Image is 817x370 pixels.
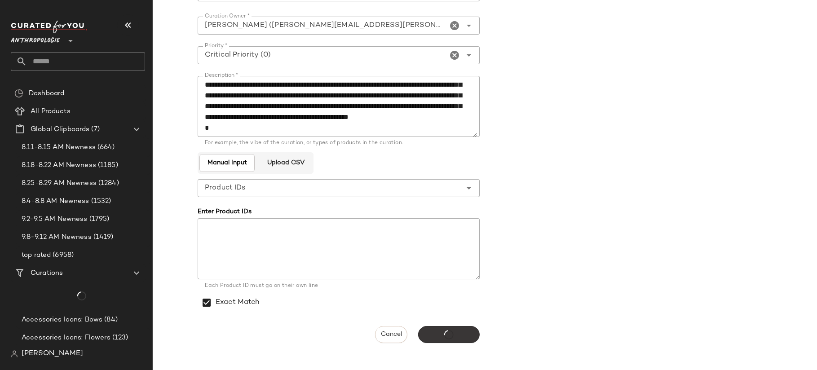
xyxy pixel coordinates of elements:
[92,232,114,242] span: (1419)
[216,290,260,315] label: Exact Match
[207,159,247,167] span: Manual Input
[199,154,255,172] button: Manual Input
[375,326,407,343] button: Cancel
[11,350,18,357] img: svg%3e
[96,142,115,153] span: (664)
[22,160,96,171] span: 8.18-8.22 AM Newness
[11,31,60,47] span: Anthropologie
[22,315,102,325] span: Accessories Icons: Bows
[22,142,96,153] span: 8.11-8.15 AM Newness
[22,232,92,242] span: 9.8-9.12 AM Newness
[464,50,474,61] i: Open
[110,333,128,343] span: (123)
[22,250,51,260] span: top rated
[449,50,460,61] i: Clear Priority *
[22,348,83,359] span: [PERSON_NAME]
[449,20,460,31] i: Clear Curation Owner *
[380,331,402,338] span: Cancel
[22,214,88,225] span: 9.2-9.5 AM Newness
[97,178,119,189] span: (1284)
[29,88,64,99] span: Dashboard
[31,106,71,117] span: All Products
[14,89,23,98] img: svg%3e
[205,183,246,194] span: Product IDs
[89,124,99,135] span: (7)
[266,159,304,167] span: Upload CSV
[88,214,110,225] span: (1795)
[102,315,118,325] span: (84)
[31,124,89,135] span: Global Clipboards
[205,141,473,146] div: For example, the vibe of the curation, or types of products in the curation.
[464,20,474,31] i: Open
[31,268,63,278] span: Curations
[89,196,111,207] span: (1532)
[259,154,311,172] button: Upload CSV
[11,21,87,33] img: cfy_white_logo.C9jOOHJF.svg
[96,160,118,171] span: (1185)
[22,196,89,207] span: 8.4-8.8 AM Newness
[51,250,74,260] span: (6958)
[22,178,97,189] span: 8.25-8.29 AM Newness
[198,207,480,216] div: Enter Product IDs
[22,333,110,343] span: Accessories Icons: Flowers
[205,282,473,290] div: Each Product ID must go on their own line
